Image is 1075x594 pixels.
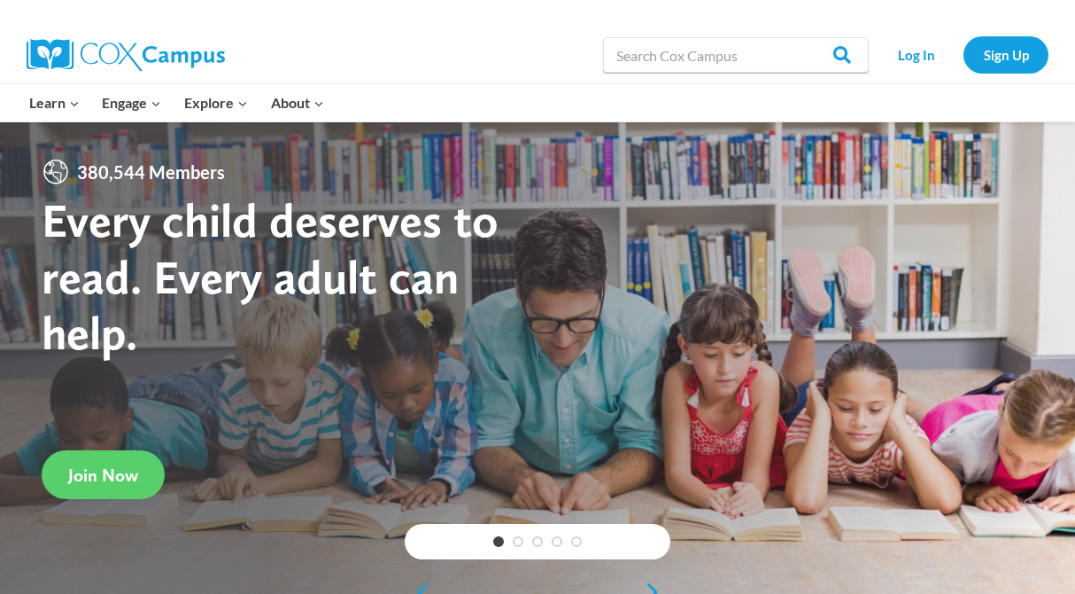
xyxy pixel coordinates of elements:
strong: Every child deserves to read. Every adult can help. [42,191,499,361]
a: Log In [878,36,955,73]
span: Explore [184,91,248,114]
nav: Secondary Navigation [878,36,1048,73]
a: Sign Up [963,36,1048,73]
span: 380,544 Members [70,158,232,186]
span: About [271,91,324,114]
a: 5 [571,536,582,547]
span: Join Now [68,465,138,486]
img: Cox Campus [27,39,225,71]
a: Join Now [42,450,165,499]
span: Engage [102,91,161,114]
nav: Primary Navigation [18,84,335,121]
a: 1 [493,536,504,547]
a: 2 [513,536,523,547]
span: Learn [29,91,80,114]
input: Search Cox Campus [603,37,869,73]
a: 4 [552,536,562,547]
a: 3 [532,536,543,547]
